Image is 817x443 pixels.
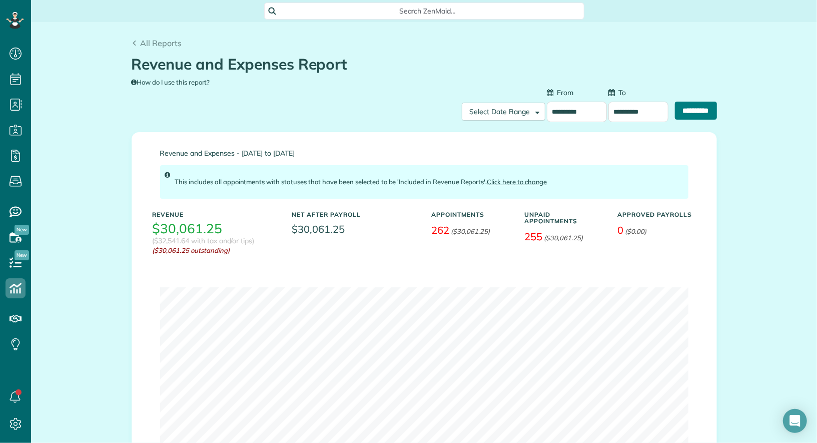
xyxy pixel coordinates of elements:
span: 255 [525,230,543,243]
h1: Revenue and Expenses Report [132,56,709,73]
a: All Reports [132,37,182,49]
em: ($0.00) [625,227,646,235]
span: 262 [432,224,450,236]
em: ($30,061.25) [451,227,490,235]
h3: $30,061.25 [153,222,223,236]
h5: Unpaid Appointments [525,211,603,224]
span: New [15,250,29,260]
label: To [608,88,626,98]
h3: ($32,541.64 with tax and/or tips) [153,237,255,245]
span: New [15,225,29,235]
em: ($30,061.25 outstanding) [153,246,277,255]
span: Select Date Range [470,107,530,116]
button: Select Date Range [462,103,545,121]
div: Open Intercom Messenger [783,409,807,433]
span: This includes all appointments with statuses that have been selected to be 'Included in Revenue R... [175,178,547,186]
h5: Revenue [153,211,277,218]
a: How do I use this report? [132,78,210,86]
label: From [547,88,573,98]
h5: Appointments [432,211,510,218]
span: $30,061.25 [292,222,417,236]
span: 0 [618,224,624,236]
a: Click here to change [487,178,547,186]
h5: Net After Payroll [292,211,361,218]
h5: Approved Payrolls [618,211,696,218]
em: ($30,061.25) [544,234,583,242]
span: Revenue and Expenses - [DATE] to [DATE] [160,150,688,157]
span: All Reports [140,38,182,48]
